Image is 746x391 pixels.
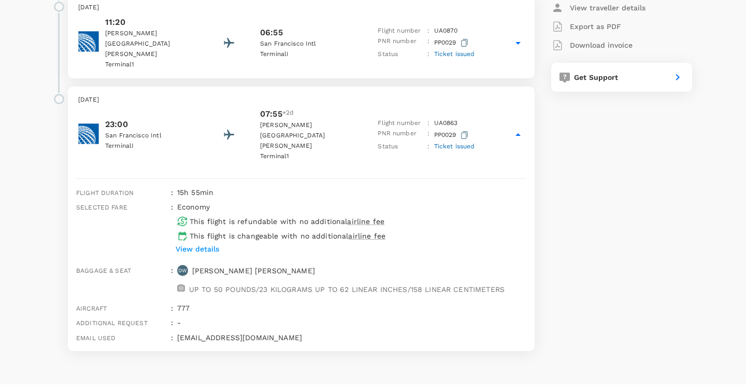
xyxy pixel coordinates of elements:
p: Terminal 1 [105,60,198,70]
span: Email used [76,334,116,342]
span: Ticket issued [434,143,475,150]
span: airline fee [348,232,385,240]
img: United Airlines [78,31,99,52]
p: San Francisco Intl [105,131,198,141]
span: Selected fare [76,204,127,211]
p: Terminal 1 [260,151,353,162]
div: : [167,299,173,313]
img: baggage-icon [177,284,185,292]
p: 07:55 [260,108,282,120]
p: : [427,142,429,152]
p: San Francisco Intl [260,39,353,49]
p: PNR number [378,129,423,142]
p: Terminal I [260,49,353,60]
span: +2d [282,108,294,120]
p: UP TO 50 POUNDS/23 KILOGRAMS UP TO 62 LINEAR INCHES/158 LINEAR CENTIMETERS [189,284,505,295]
div: : [167,198,173,261]
p: This flight is refundable with no additional [190,216,384,227]
p: [PERSON_NAME][GEOGRAPHIC_DATA][PERSON_NAME] [105,29,198,60]
p: 06:55 [260,26,283,39]
p: Status [378,49,423,60]
p: : [427,26,429,36]
img: United Airlines [78,123,99,144]
p: UA 0863 [434,118,458,129]
p: PP0029 [434,129,470,142]
p: View details [176,244,219,254]
div: : [167,183,173,198]
span: airline fee [347,217,384,226]
p: [EMAIL_ADDRESS][DOMAIN_NAME] [177,332,526,343]
div: - [173,313,526,328]
p: : [427,118,429,129]
p: : [427,49,429,60]
p: [PERSON_NAME] [PERSON_NAME] [192,266,315,276]
p: This flight is changeable with no additional [190,231,385,241]
p: economy [177,202,210,212]
div: : [167,261,173,299]
div: : [167,313,173,328]
p: [DATE] [78,95,524,105]
p: [PERSON_NAME][GEOGRAPHIC_DATA][PERSON_NAME] [260,120,353,151]
p: Export as PDF [570,21,621,32]
span: Aircraft [76,305,107,312]
p: [DATE] [78,3,524,13]
p: Status [378,142,423,152]
p: 11:20 [105,16,198,29]
p: Flight number [378,26,423,36]
span: Additional request [76,319,148,327]
p: : [427,129,429,142]
div: : [167,328,173,343]
p: Download invoice [570,40,633,50]
p: 15h 55min [177,187,526,198]
div: 777 [173,299,526,313]
p: 23:00 [105,118,198,131]
p: Flight number [378,118,423,129]
p: Terminal I [105,141,198,151]
span: Baggage & seat [76,267,131,274]
span: Ticket issued [434,50,475,58]
p: PNR number [378,36,423,49]
p: UA 0870 [434,26,458,36]
p: PP0029 [434,36,470,49]
p: : [427,36,429,49]
span: Flight duration [76,189,134,197]
span: Get Support [574,73,619,81]
p: DW [178,267,187,274]
p: View traveller details [570,3,645,13]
